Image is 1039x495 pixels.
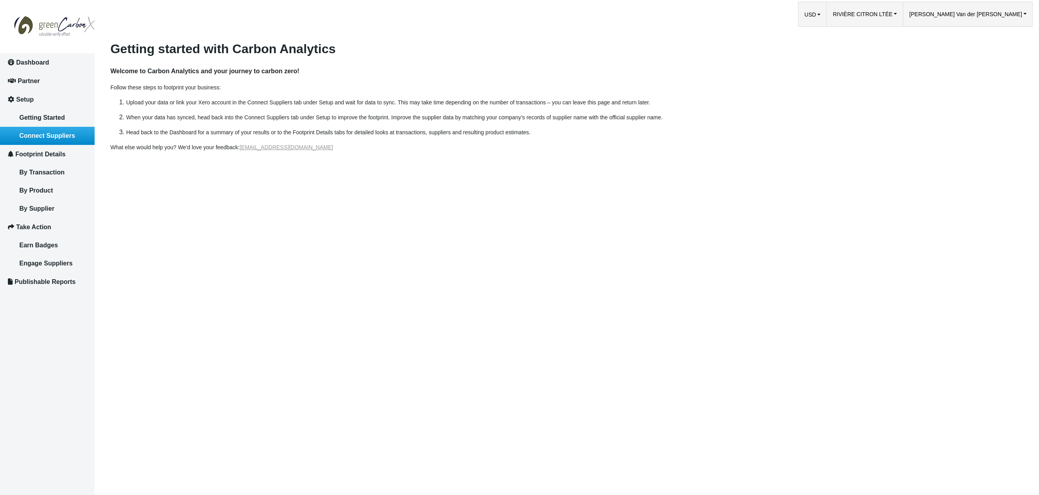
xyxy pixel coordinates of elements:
input: Enter your last name [10,73,144,90]
p: When your data has synced, head back into the Connect Suppliers tab under Setup to improve the fo... [126,113,1023,122]
button: USD [804,10,821,19]
input: Enter your email address [10,96,144,113]
span: By Transaction [19,169,65,176]
p: Upload your data or link your Xero account in the Connect Suppliers tab under Setup and wait for ... [126,98,1023,107]
em: Submit [116,243,143,253]
div: Minimize live chat window [129,4,148,23]
a: [EMAIL_ADDRESS][DOMAIN_NAME] [240,144,333,150]
textarea: Type your message and click 'Submit' [10,119,144,236]
span: Connect Suppliers [19,132,75,139]
img: GreenCarbonX07-07-202510_19_57_194.jpg [6,5,107,45]
span: Take Action [16,224,51,230]
span: Setup [16,96,34,103]
span: [PERSON_NAME] Van der [PERSON_NAME] [909,2,1022,26]
a: [PERSON_NAME] Van der [PERSON_NAME] [903,2,1033,26]
span: By Supplier [19,205,54,212]
span: RIVIÈRE CITRON LTÉE [833,2,892,26]
span: Engage Suppliers [19,260,73,267]
span: By Product [19,187,53,194]
div: Navigation go back [9,43,21,55]
div: Leave a message [53,44,144,54]
h3: Getting started with Carbon Analytics [110,41,1023,56]
h4: Welcome to Carbon Analytics and your journey to carbon zero! [110,59,1023,83]
span: Getting Started [19,114,65,121]
p: Follow these steps to footprint your business: [110,83,1023,92]
a: RIVIÈRE CITRON LTÉE [827,2,903,26]
span: Dashboard [16,59,49,66]
a: USDUSD [798,2,826,26]
span: Partner [18,78,40,84]
p: Head back to the Dashboard for a summary of your results or to the Footprint Details tabs for det... [126,128,1023,137]
p: What else would help you? We'd love your feedback: [110,143,1023,152]
span: Earn Badges [19,242,58,248]
span: Publishable Reports [15,278,76,285]
span: Footprint Details [15,151,65,158]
